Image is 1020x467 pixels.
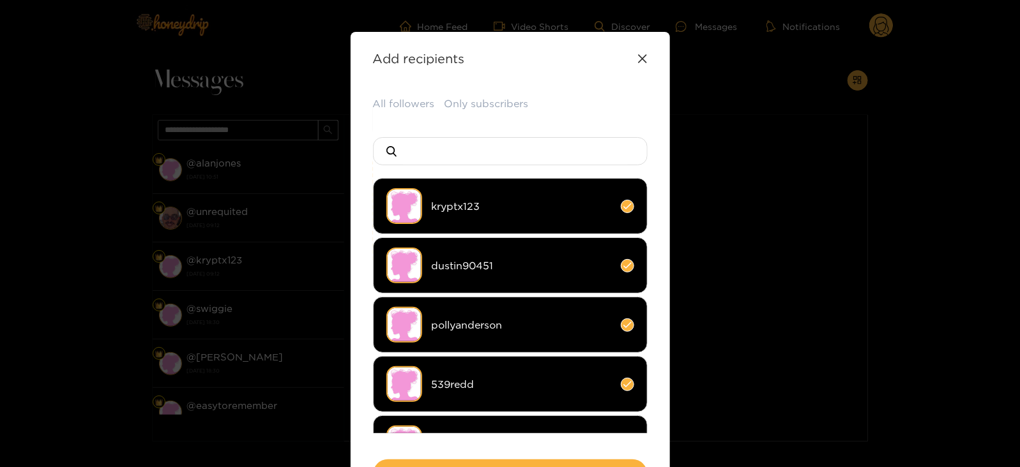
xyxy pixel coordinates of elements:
[432,199,611,214] span: kryptx123
[432,258,611,273] span: dustin90451
[386,307,422,343] img: no-avatar.png
[373,51,465,66] strong: Add recipients
[386,366,422,402] img: no-avatar.png
[386,426,422,461] img: no-avatar.png
[386,248,422,283] img: no-avatar.png
[432,318,611,332] span: pollyanderson
[373,96,435,111] button: All followers
[386,188,422,224] img: no-avatar.png
[432,377,611,392] span: 539redd
[445,96,529,111] button: Only subscribers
